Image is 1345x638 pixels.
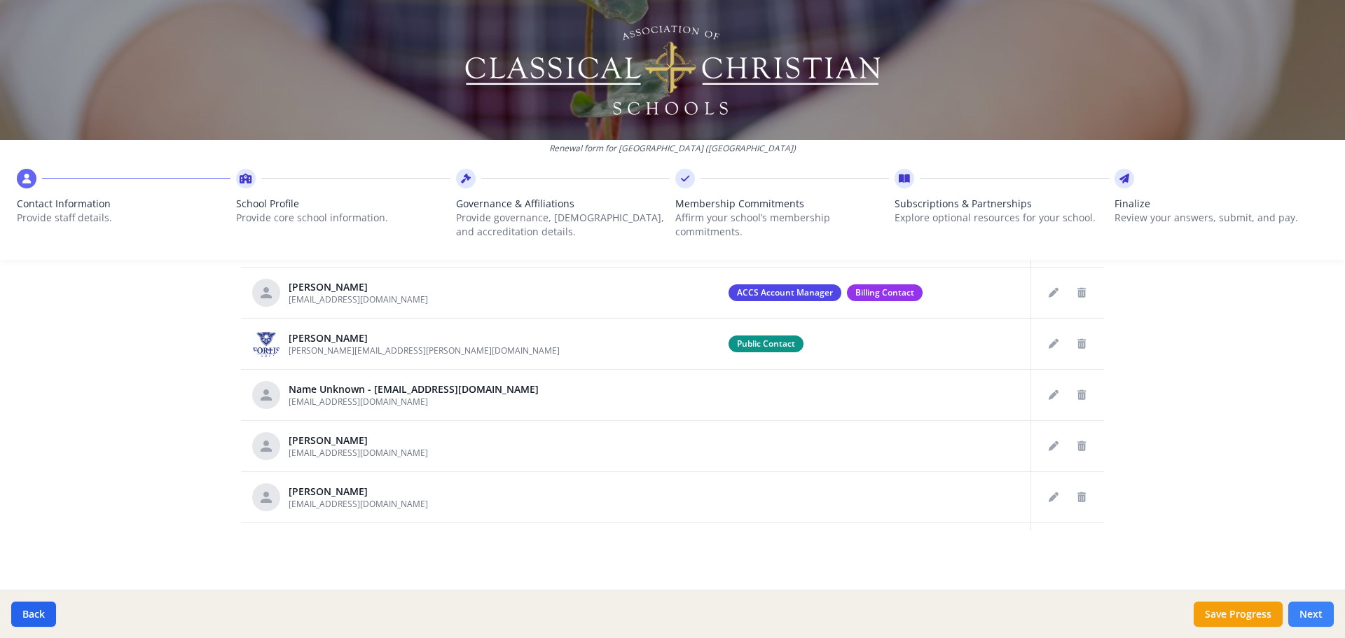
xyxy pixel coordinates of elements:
p: Provide governance, [DEMOGRAPHIC_DATA], and accreditation details. [456,211,670,239]
span: [EMAIL_ADDRESS][DOMAIN_NAME] [289,498,428,510]
div: [PERSON_NAME] [289,331,560,345]
span: Billing Contact [847,284,923,301]
button: Delete staff [1070,333,1093,355]
span: [PERSON_NAME][EMAIL_ADDRESS][PERSON_NAME][DOMAIN_NAME] [289,345,560,356]
span: Public Contact [729,335,803,352]
span: [EMAIL_ADDRESS][DOMAIN_NAME] [289,293,428,305]
button: Next [1288,602,1334,627]
button: Edit staff [1042,384,1065,406]
span: [EMAIL_ADDRESS][DOMAIN_NAME] [289,447,428,459]
button: Edit staff [1042,282,1065,304]
img: Logo [463,21,883,119]
div: [PERSON_NAME] [289,485,428,499]
span: Governance & Affiliations [456,197,670,211]
span: School Profile [236,197,450,211]
p: Review your answers, submit, and pay. [1115,211,1328,225]
button: Save Progress [1194,602,1283,627]
div: [PERSON_NAME] [289,280,428,294]
span: Subscriptions & Partnerships [895,197,1108,211]
button: Delete staff [1070,282,1093,304]
span: Membership Commitments [675,197,889,211]
button: Delete staff [1070,384,1093,406]
span: Contact Information [17,197,230,211]
span: [EMAIL_ADDRESS][DOMAIN_NAME] [289,396,428,408]
button: Edit staff [1042,435,1065,457]
button: Edit staff [1042,486,1065,508]
p: Provide staff details. [17,211,230,225]
span: ACCS Account Manager [729,284,841,301]
button: Delete staff [1070,486,1093,508]
button: Back [11,602,56,627]
div: [PERSON_NAME] [289,434,428,448]
p: Explore optional resources for your school. [895,211,1108,225]
p: Affirm your school’s membership commitments. [675,211,889,239]
p: Provide core school information. [236,211,450,225]
button: Edit staff [1042,333,1065,355]
span: Finalize [1115,197,1328,211]
button: Delete staff [1070,435,1093,457]
div: Name Unknown - [EMAIL_ADDRESS][DOMAIN_NAME] [289,382,539,396]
